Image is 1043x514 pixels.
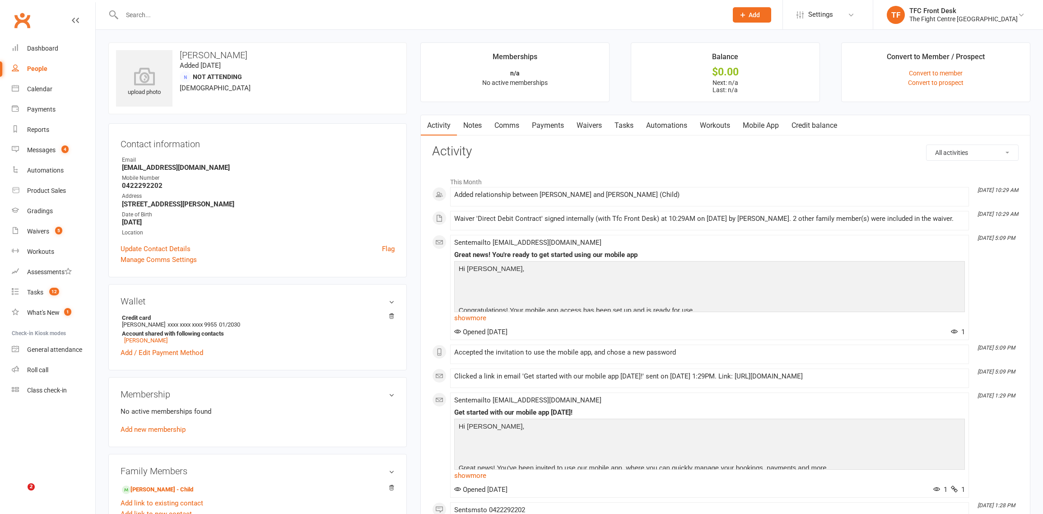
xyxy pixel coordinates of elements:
div: $0.00 [639,67,811,77]
div: Waiver 'Direct Debit Contract' signed internally (with Tfc Front Desk) at 10:29AM on [DATE] by [P... [454,215,965,223]
li: [PERSON_NAME] [121,313,395,345]
h3: Activity [432,145,1019,159]
p: No active memberships found [121,406,395,417]
a: Waivers 5 [12,221,95,242]
div: Date of Birth [122,210,395,219]
p: Hi [PERSON_NAME], [456,263,963,276]
div: Automations [27,167,64,174]
div: Balance [712,51,738,67]
a: Roll call [12,360,95,380]
a: Dashboard [12,38,95,59]
strong: n/a [510,70,520,77]
a: Payments [526,115,570,136]
div: Email [122,156,395,164]
li: This Month [432,173,1019,187]
a: Convert to prospect [908,79,964,86]
a: Activity [421,115,457,136]
span: Sent email to [EMAIL_ADDRESS][DOMAIN_NAME] [454,238,601,247]
div: upload photo [116,67,172,97]
div: TFC Front Desk [909,7,1018,15]
a: Mobile App [736,115,785,136]
div: Messages [27,146,56,154]
strong: 0422292202 [122,182,395,190]
a: Waivers [570,115,608,136]
i: [DATE] 10:29 AM [978,187,1018,193]
i: [DATE] 1:28 PM [978,502,1015,509]
span: 1 [951,328,965,336]
a: Convert to member [909,70,963,77]
a: Credit balance [785,115,843,136]
a: Add link to existing contact [121,498,203,509]
div: People [27,65,47,72]
a: Tasks 12 [12,282,95,303]
div: General attendance [27,346,82,353]
a: show more [454,469,965,482]
div: Address [122,192,395,201]
a: Comms [488,115,526,136]
a: Gradings [12,201,95,221]
span: Opened [DATE] [454,328,508,336]
p: Next: n/a Last: n/a [639,79,811,93]
div: Dashboard [27,45,58,52]
a: What's New1 [12,303,95,323]
a: Update Contact Details [121,243,191,254]
i: [DATE] 10:29 AM [978,211,1018,217]
i: [DATE] 5:09 PM [978,345,1015,351]
div: Mobile Number [122,174,395,182]
div: Memberships [493,51,537,67]
div: Clicked a link in email 'Get started with our mobile app [DATE]!' sent on [DATE] 1:29PM. Link: [U... [454,373,965,380]
div: Tasks [27,289,43,296]
a: Add / Edit Payment Method [121,347,203,358]
i: [DATE] 5:09 PM [978,369,1015,375]
div: What's New [27,309,60,316]
span: 2 [28,483,35,491]
h3: Family Members [121,466,395,476]
a: Add new membership [121,425,186,434]
div: Accepted the invitation to use the mobile app, and chose a new password [454,349,965,356]
div: Assessments [27,268,72,276]
span: No active memberships [482,79,548,86]
a: Notes [457,115,488,136]
div: Payments [27,106,56,113]
button: Add [733,7,771,23]
div: Convert to Member / Prospect [887,51,985,67]
span: [DEMOGRAPHIC_DATA] [180,84,251,92]
strong: Account shared with following contacts [122,330,390,337]
i: [DATE] 5:09 PM [978,235,1015,241]
span: 5 [55,227,62,234]
a: Assessments [12,262,95,282]
div: Get started with our mobile app [DATE]! [454,409,965,416]
a: Flag [382,243,395,254]
span: 12 [49,288,59,295]
strong: [STREET_ADDRESS][PERSON_NAME] [122,200,395,208]
h3: Wallet [121,296,395,306]
div: Great news! You're ready to get started using our mobile app [454,251,965,259]
div: Location [122,229,395,237]
a: Workouts [12,242,95,262]
div: Workouts [27,248,54,255]
time: Added [DATE] [180,61,221,70]
a: Calendar [12,79,95,99]
div: Product Sales [27,187,66,194]
p: Congratulations! Your mobile app access has been set up and is ready for use. [456,305,963,318]
span: Add [749,11,760,19]
a: Clubworx [11,9,33,32]
a: Product Sales [12,181,95,201]
div: Added relationship between [PERSON_NAME] and [PERSON_NAME] (Child) [454,191,965,199]
a: General attendance kiosk mode [12,340,95,360]
a: Class kiosk mode [12,380,95,401]
span: Opened [DATE] [454,486,508,494]
div: Reports [27,126,49,133]
div: The Fight Centre [GEOGRAPHIC_DATA] [909,15,1018,23]
div: Gradings [27,207,53,215]
i: [DATE] 1:29 PM [978,393,1015,399]
h3: Membership [121,389,395,399]
span: xxxx xxxx xxxx 9955 [168,321,217,328]
div: Roll call [27,366,48,374]
div: TF [887,6,905,24]
p: Great news! You've been invited to use our mobile app, where you can quickly manage your bookings... [456,463,963,476]
strong: Credit card [122,314,390,321]
a: show more [454,312,965,324]
h3: [PERSON_NAME] [116,50,399,60]
div: Waivers [27,228,49,235]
